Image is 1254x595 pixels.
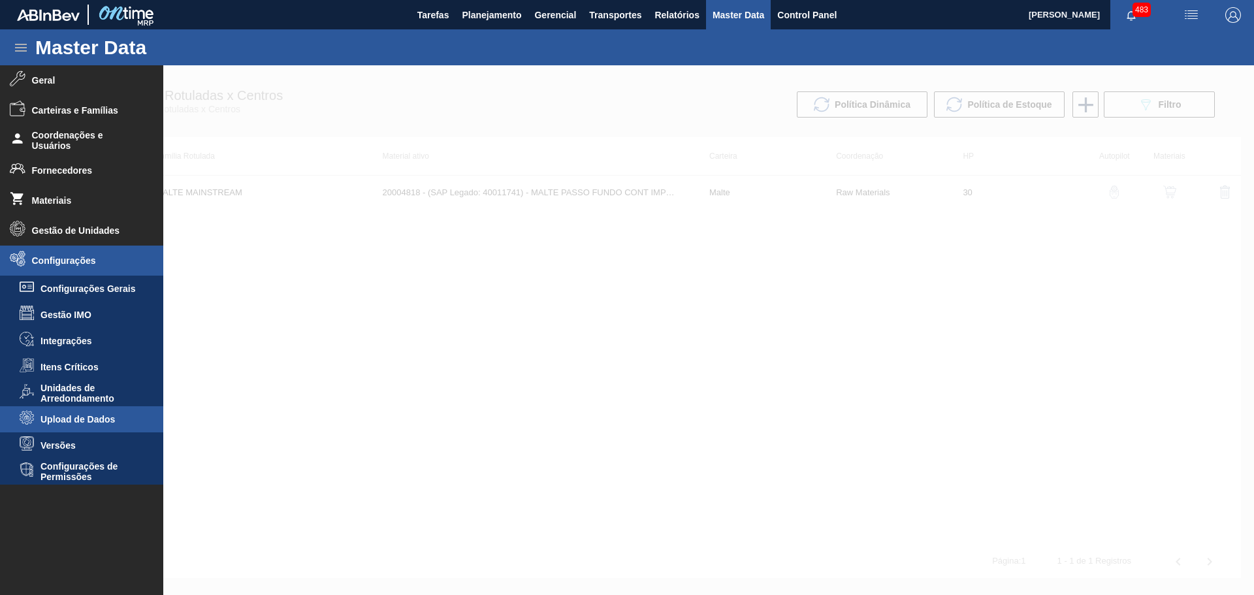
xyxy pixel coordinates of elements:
[654,7,699,23] span: Relatórios
[40,310,141,320] span: Gestão IMO
[17,9,80,21] img: TNhmsLtSVTkK8tSr43FrP2fwEKptu5GPRR3wAAAABJRU5ErkJggg==
[777,7,837,23] span: Control Panel
[32,165,140,176] span: Fornecedores
[1110,6,1152,24] button: Notificações
[1225,7,1241,23] img: Logout
[589,7,641,23] span: Transportes
[417,7,449,23] span: Tarefas
[32,75,140,86] span: Geral
[40,461,141,482] span: Configurações de Permissões
[40,440,141,451] span: Versões
[40,283,141,294] span: Configurações Gerais
[32,255,140,266] span: Configurações
[32,195,140,206] span: Materiais
[1133,3,1151,17] span: 483
[40,336,141,346] span: Integrações
[32,105,140,116] span: Carteiras e Famílias
[35,40,267,55] h1: Master Data
[32,225,140,236] span: Gestão de Unidades
[40,383,141,404] span: Unidades de Arredondamento
[1183,7,1199,23] img: userActions
[40,362,141,372] span: Itens Críticos
[40,414,141,425] span: Upload de Dados
[462,7,521,23] span: Planejamento
[32,130,140,151] span: Coordenações e Usuários
[534,7,576,23] span: Gerencial
[713,7,764,23] span: Master Data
